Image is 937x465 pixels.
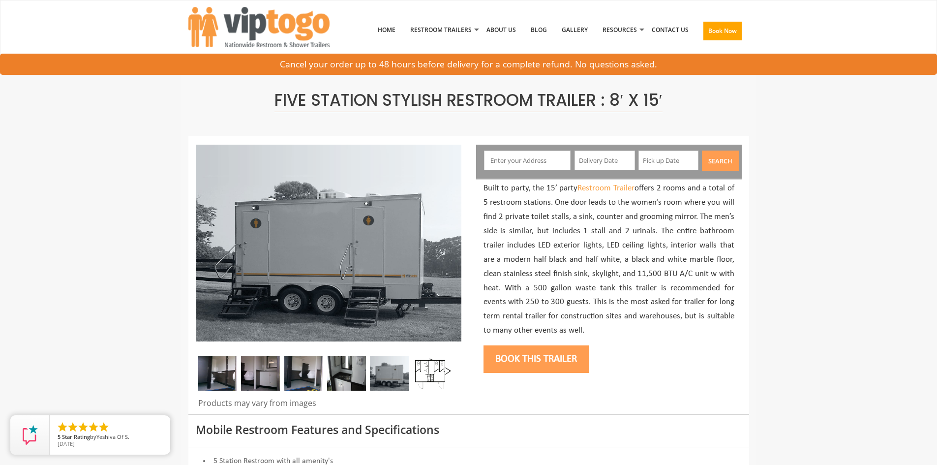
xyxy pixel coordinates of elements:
input: Pick up Date [638,151,699,170]
input: Delivery Date [574,151,635,170]
a: Blog [523,4,554,56]
img: Restroom trailers include all the paper supplies you should need for your event. [198,356,237,391]
button: Book Now [703,22,742,40]
img: Privacy is ensured by dividing walls that separate the urinals from the sink area. [241,356,280,391]
img: Full view of five station restroom trailer with two separate doors for men and women [370,356,409,391]
h3: Mobile Restroom Features and Specifications [196,424,742,436]
p: Built to party, the 15’ party offers 2 rooms and a total of 5 restroom stations. One door leads t... [484,182,734,338]
img: Floor Plan of 5 station restroom with sink and toilet [413,356,452,391]
a: Resources [595,4,644,56]
img: A 2-urinal design makes this a 5 station restroom trailer. [284,356,323,391]
a: Contact Us [644,4,696,56]
button: Search [702,151,739,171]
li:  [88,421,99,433]
a: Home [370,4,403,56]
a: About Us [479,4,523,56]
a: Gallery [554,4,595,56]
li:  [77,421,89,433]
span: [DATE] [58,440,75,447]
span: by [58,434,162,441]
span: Yeshiva Of S. [96,433,129,440]
button: Book this trailer [484,345,589,373]
a: Restroom Trailers [403,4,479,56]
a: Book Now [696,4,749,62]
a: Restroom Trailer [577,184,635,192]
li:  [57,421,68,433]
img: Review Rating [20,425,40,445]
span: Star Rating [62,433,90,440]
input: Enter your Address [484,151,571,170]
span: 5 [58,433,60,440]
span: Five Station Stylish Restroom Trailer : 8′ x 15′ [274,89,662,112]
img: VIPTOGO [188,7,330,47]
li:  [67,421,79,433]
div: Products may vary from images [196,398,461,414]
img: Full view of five station restroom trailer with two separate doors for men and women [196,145,461,341]
li:  [98,421,110,433]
